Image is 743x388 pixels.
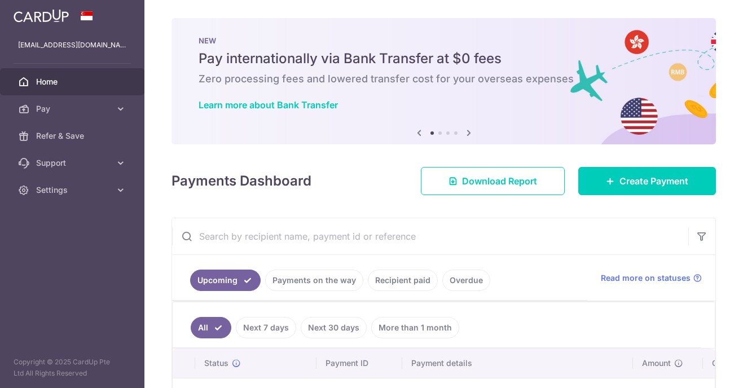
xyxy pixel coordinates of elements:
[36,103,111,114] span: Pay
[421,167,565,195] a: Download Report
[236,317,296,338] a: Next 7 days
[172,218,688,254] input: Search by recipient name, payment id or reference
[36,76,111,87] span: Home
[36,184,111,196] span: Settings
[642,358,671,369] span: Amount
[265,270,363,291] a: Payments on the way
[36,157,111,169] span: Support
[316,349,402,378] th: Payment ID
[371,317,459,338] a: More than 1 month
[619,174,688,188] span: Create Payment
[442,270,490,291] a: Overdue
[578,167,716,195] a: Create Payment
[14,9,69,23] img: CardUp
[191,317,231,338] a: All
[368,270,438,291] a: Recipient paid
[172,18,716,144] img: Bank transfer banner
[402,349,633,378] th: Payment details
[199,50,689,68] h5: Pay internationally via Bank Transfer at $0 fees
[172,171,311,191] h4: Payments Dashboard
[199,36,689,45] p: NEW
[36,130,111,142] span: Refer & Save
[462,174,537,188] span: Download Report
[190,270,261,291] a: Upcoming
[18,39,126,51] p: [EMAIL_ADDRESS][DOMAIN_NAME]
[301,317,367,338] a: Next 30 days
[601,272,691,284] span: Read more on statuses
[199,99,338,111] a: Learn more about Bank Transfer
[199,72,689,86] h6: Zero processing fees and lowered transfer cost for your overseas expenses
[204,358,228,369] span: Status
[601,272,702,284] a: Read more on statuses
